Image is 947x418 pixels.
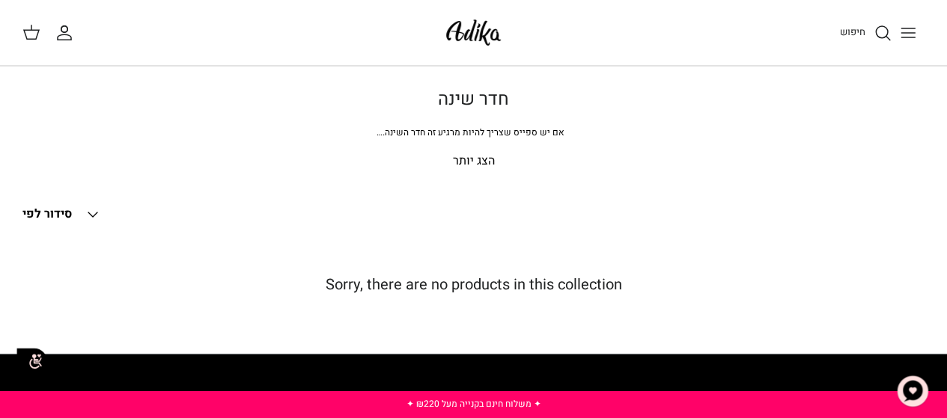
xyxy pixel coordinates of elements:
[22,198,102,231] button: סידור לפי
[22,89,925,111] h1: חדר שינה
[406,397,541,411] a: ✦ משלוח חינם בקנייה מעל ₪220 ✦
[11,340,52,381] img: accessibility_icon02.svg
[22,152,925,171] p: הצג יותר
[892,16,925,49] button: Toggle menu
[55,24,79,42] a: החשבון שלי
[22,276,925,294] h5: Sorry, there are no products in this collection
[442,15,505,50] img: Adika IL
[22,205,72,223] span: סידור לפי
[840,24,892,42] a: חיפוש
[377,126,564,139] span: אם יש ספייס שצריך להיות מרגיע זה חדר השינה.
[840,25,865,39] span: חיפוש
[890,369,935,414] button: צ'אט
